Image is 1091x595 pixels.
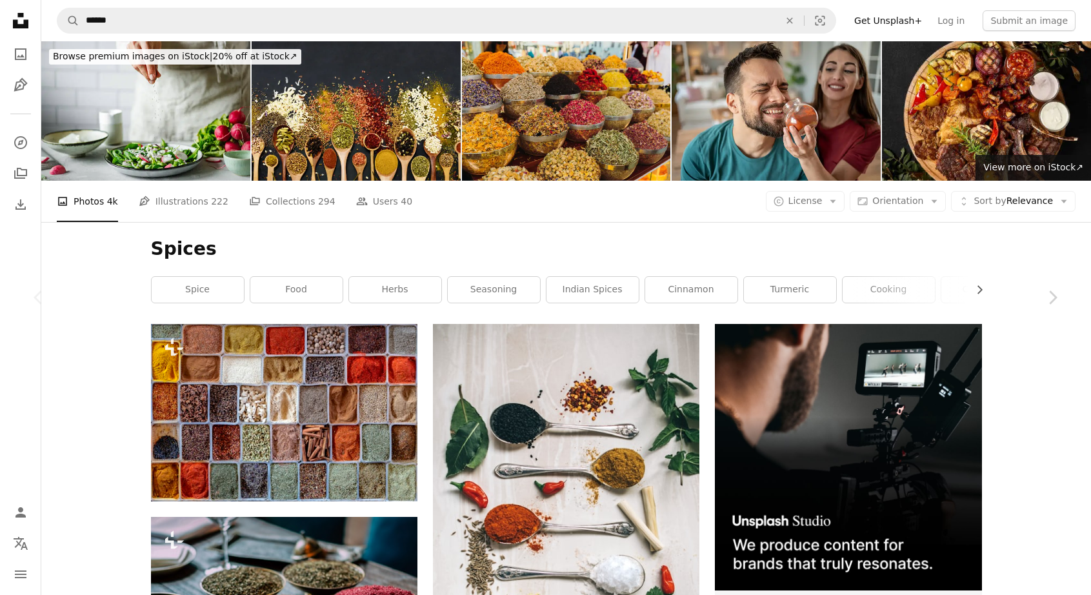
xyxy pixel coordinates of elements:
a: Get Unsplash+ [846,10,930,31]
h1: Spices [151,237,982,261]
a: cardamom [941,277,1034,303]
a: Illustrations [8,72,34,98]
a: Log in [930,10,972,31]
a: Collections 294 [249,181,335,222]
img: Colorful mix of herb and spice varieties: curry and coriander, turmeric and cumin, paprika and pe... [252,41,461,181]
button: Language [8,530,34,556]
span: Browse premium images on iStock | [53,51,212,61]
a: Illustrations 222 [139,181,228,222]
img: Young couple having fun in the kitchen smelling spices [672,41,881,181]
button: License [766,191,845,212]
a: Users 40 [356,181,413,222]
span: Relevance [974,195,1053,208]
button: Clear [776,8,804,33]
a: five gray spoons filled with assorted-color powders near chilli [433,518,699,529]
span: License [788,196,823,206]
button: Submit an image [983,10,1076,31]
a: Variety of spices [151,407,417,418]
a: Log in / Sign up [8,499,34,525]
span: View more on iStock ↗ [983,162,1083,172]
span: 222 [211,194,228,208]
span: Orientation [872,196,923,206]
button: Search Unsplash [57,8,79,33]
span: 40 [401,194,412,208]
img: Variety of spices [151,324,417,501]
a: cinnamon [645,277,737,303]
a: View more on iStock↗ [976,155,1091,181]
img: Assorted Grilled Meats and Vegetables Feast on Charcoal BBQ [882,41,1091,181]
a: Collections [8,161,34,187]
button: scroll list to the right [968,277,982,303]
a: turmeric [744,277,836,303]
a: food [250,277,343,303]
img: file-1715652217532-464736461acbimage [715,324,981,590]
button: Orientation [850,191,946,212]
button: Menu [8,561,34,587]
a: cooking [843,277,935,303]
a: Download History [8,192,34,217]
a: Browse premium images on iStock|20% off at iStock↗ [41,41,309,72]
a: indian spices [546,277,639,303]
span: 294 [318,194,335,208]
img: Close-up of a woman making healthy summer green salad in kitchen [41,41,250,181]
a: Next [1014,236,1091,359]
span: Sort by [974,196,1006,206]
a: seasoning [448,277,540,303]
span: 20% off at iStock ↗ [53,51,297,61]
a: Photos [8,41,34,67]
img: Spices and Dyes at Market of Old Town Dubai [462,41,671,181]
a: Explore [8,130,34,156]
a: spice [152,277,244,303]
button: Sort byRelevance [951,191,1076,212]
a: herbs [349,277,441,303]
button: Visual search [805,8,836,33]
form: Find visuals sitewide [57,8,836,34]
